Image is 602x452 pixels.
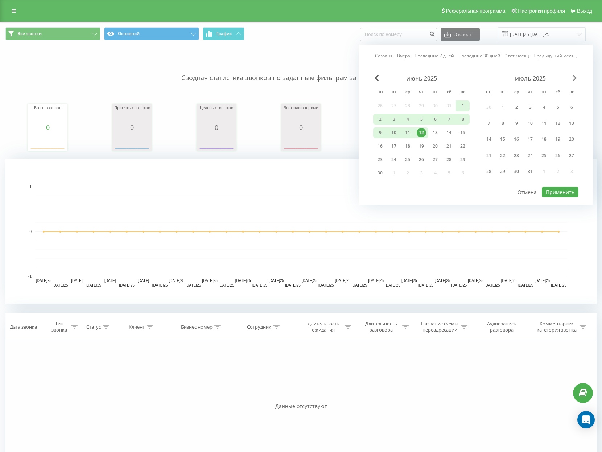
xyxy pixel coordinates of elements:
text: [DATE]25 [518,283,533,287]
div: 14 [444,128,454,137]
abbr: пятница [539,87,549,98]
p: Сводная статистика звонков по заданным фильтрам за выбранный период [5,59,597,83]
div: вс 6 июля 2025 г. [565,100,578,114]
div: вс 13 июля 2025 г. [565,116,578,130]
div: сб 19 июля 2025 г. [551,133,565,146]
div: Длительность ожидания [304,321,343,333]
div: 10 [389,128,399,137]
div: 29 [498,167,507,176]
div: 3 [389,115,399,124]
div: 9 [375,128,385,137]
svg: A chart. [114,131,150,153]
div: 24 [525,151,535,160]
text: 0 [29,230,32,234]
span: Выход [577,8,592,14]
div: 0 [29,124,66,131]
button: Все звонки [5,27,100,40]
abbr: четверг [416,87,427,98]
div: чт 19 июня 2025 г. [415,141,428,152]
div: 8 [498,119,507,128]
div: Бизнес номер [181,324,213,330]
span: Реферальная программа [446,8,505,14]
div: ср 23 июля 2025 г. [510,149,523,162]
div: июль 2025 [482,75,578,82]
div: Название схемы переадресации [420,321,459,333]
div: 30 [512,167,521,176]
div: 17 [389,141,399,151]
div: пн 7 июля 2025 г. [482,116,496,130]
div: 12 [553,119,562,128]
text: [DATE]25 [252,283,268,287]
span: Next Month [573,75,577,81]
div: ср 18 июня 2025 г. [401,141,415,152]
div: пн 23 июня 2025 г. [373,154,387,165]
div: 28 [444,155,454,164]
text: [DATE]25 [268,279,284,283]
div: 17 [525,135,535,144]
div: 15 [498,135,507,144]
div: 25 [539,151,549,160]
div: вт 24 июня 2025 г. [387,154,401,165]
div: сб 21 июня 2025 г. [442,141,456,152]
div: пт 4 июля 2025 г. [537,100,551,114]
div: ср 9 июля 2025 г. [510,116,523,130]
svg: A chart. [5,159,597,304]
div: пт 11 июля 2025 г. [537,116,551,130]
text: [DATE]25 [53,283,68,287]
div: пт 13 июня 2025 г. [428,127,442,138]
button: Экспорт [441,28,480,41]
div: 1 [458,101,467,111]
div: вс 15 июня 2025 г. [456,127,470,138]
text: [DATE]25 [451,283,467,287]
text: [DATE]25 [385,283,400,287]
text: [DATE]25 [551,283,566,287]
text: [DATE] [71,279,83,283]
text: [DATE] [138,279,149,283]
div: 20 [567,135,576,144]
div: чт 26 июня 2025 г. [415,154,428,165]
div: 0 [283,124,319,131]
abbr: воскресенье [457,87,468,98]
div: 19 [553,135,562,144]
text: [DATE]25 [401,279,417,283]
div: 25 [403,155,412,164]
text: [DATE]25 [219,283,234,287]
abbr: воскресенье [566,87,577,98]
text: -1 [28,274,32,278]
span: Все звонки [17,31,42,37]
div: 14 [484,135,494,144]
div: вт 17 июня 2025 г. [387,141,401,152]
div: 13 [430,128,440,137]
button: Отмена [514,187,541,197]
div: вс 20 июля 2025 г. [565,133,578,146]
div: пн 9 июня 2025 г. [373,127,387,138]
svg: A chart. [29,131,66,153]
div: ср 11 июня 2025 г. [401,127,415,138]
div: 7 [484,119,494,128]
text: [DATE]25 [501,279,517,283]
div: A chart. [283,131,319,153]
div: 16 [375,141,385,151]
span: Настройки профиля [518,8,565,14]
abbr: понедельник [375,87,385,98]
div: вт 8 июля 2025 г. [496,116,510,130]
div: 30 [375,168,385,178]
div: 26 [417,155,426,164]
abbr: пятница [430,87,441,98]
div: Сотрудник [247,324,271,330]
div: 6 [430,115,440,124]
a: Последние 30 дней [458,52,500,59]
div: чт 24 июля 2025 г. [523,149,537,162]
span: Previous Month [375,75,379,81]
abbr: вторник [497,87,508,98]
div: ср 30 июля 2025 г. [510,165,523,178]
div: 18 [539,135,549,144]
button: Основной [104,27,199,40]
div: ср 2 июля 2025 г. [510,100,523,114]
div: пт 27 июня 2025 г. [428,154,442,165]
abbr: вторник [388,87,399,98]
div: сб 7 июня 2025 г. [442,114,456,125]
div: чт 5 июня 2025 г. [415,114,428,125]
text: [DATE]25 [352,283,367,287]
div: Комментарий/категория звонка [535,321,578,333]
